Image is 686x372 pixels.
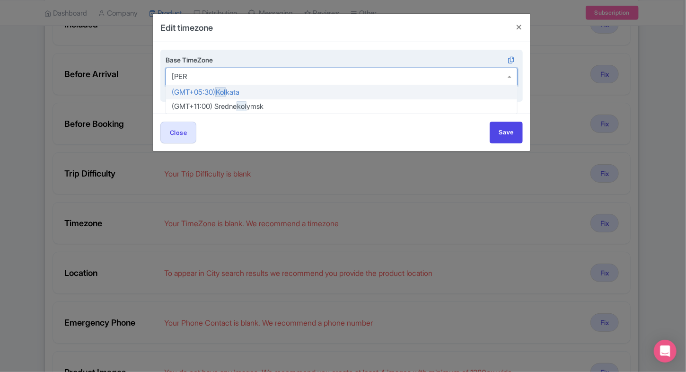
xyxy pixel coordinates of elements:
[237,101,246,111] span: kol
[508,14,530,41] button: Close
[490,122,523,143] input: Save
[654,340,677,363] div: Open Intercom Messenger
[160,122,196,143] button: Close
[166,85,517,99] div: (GMT+05:30) kata
[166,56,213,64] span: Base TimeZone
[160,21,213,34] h4: Edit timezone
[215,87,226,97] span: Kol
[166,99,517,114] div: (GMT+11:00) Sredne ymsk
